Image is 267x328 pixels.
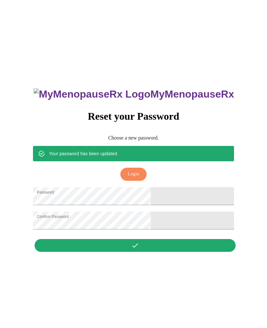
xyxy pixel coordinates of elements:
[120,168,146,181] button: Login
[33,110,234,122] h3: Reset your Password
[34,88,234,100] h3: MyMenopauseRx
[49,148,118,159] div: Your password has been updated.
[34,88,150,100] img: MyMenopauseRx Logo
[128,170,139,178] span: Login
[33,135,234,141] p: Choose a new password.
[119,171,148,176] a: Login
